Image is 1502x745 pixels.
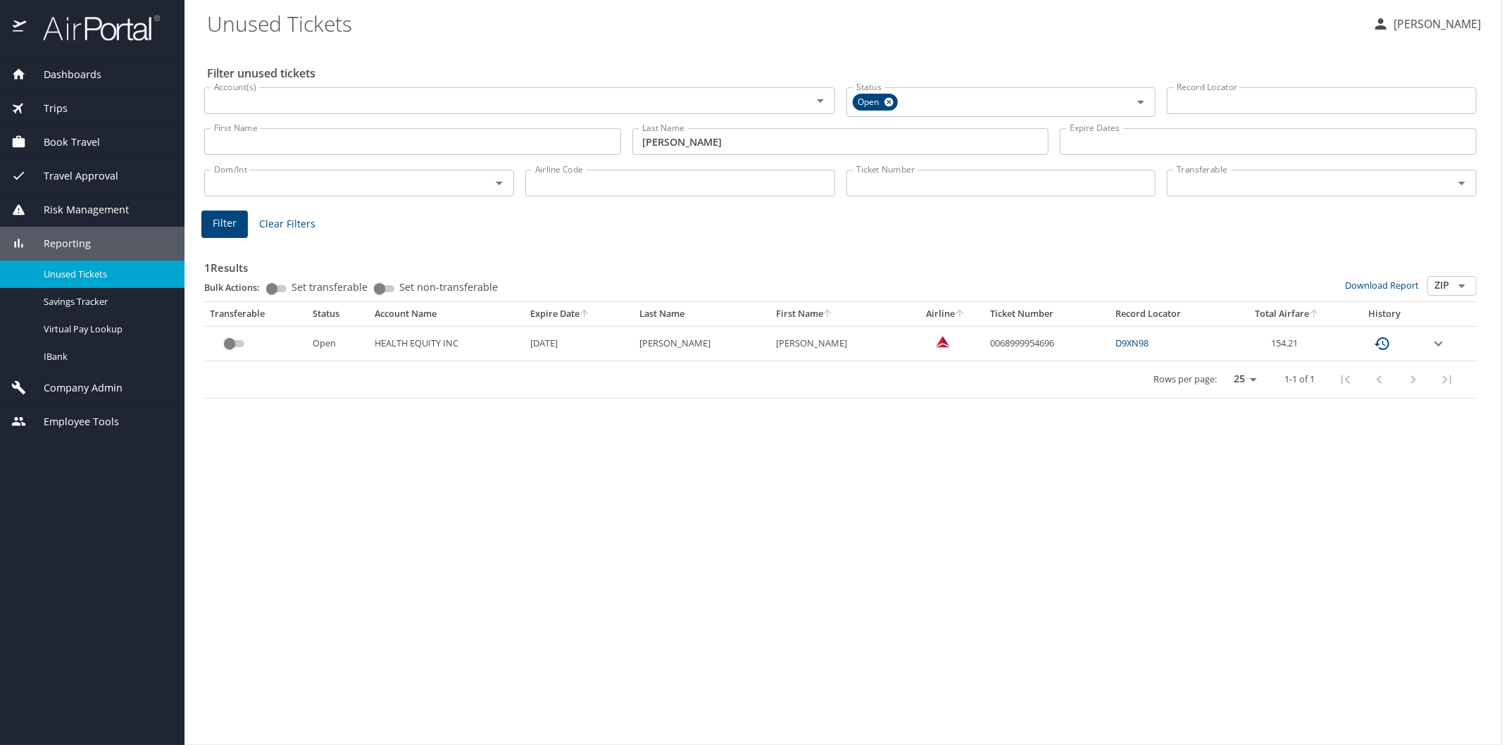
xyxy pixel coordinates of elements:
span: Book Travel [26,134,100,150]
th: Last Name [634,302,771,326]
button: Open [489,173,509,193]
a: Download Report [1345,279,1419,292]
span: Virtual Pay Lookup [44,323,168,336]
button: sort [1310,310,1320,319]
span: Employee Tools [26,414,119,430]
span: Trips [26,101,68,116]
button: Open [1452,173,1472,193]
span: Reporting [26,236,91,251]
span: IBank [44,350,168,363]
span: Clear Filters [259,215,315,233]
span: Dashboards [26,67,101,82]
button: expand row [1430,335,1447,352]
button: [PERSON_NAME] [1367,11,1487,37]
span: Company Admin [26,380,123,396]
td: 154.21 [1229,326,1346,361]
span: Savings Tracker [44,295,168,308]
a: D9XN98 [1115,337,1149,349]
button: Filter [201,211,248,238]
span: Set non-transferable [399,282,498,292]
th: First Name [770,302,907,326]
th: Record Locator [1110,302,1229,326]
th: Ticket Number [984,302,1110,326]
img: Delta Airlines [936,334,950,349]
img: icon-airportal.png [13,14,27,42]
select: rows per page [1222,369,1262,390]
td: HEALTH EQUITY INC [369,326,525,361]
button: sort [956,310,965,319]
th: Airline [907,302,984,326]
button: Clear Filters [254,211,321,237]
th: Total Airfare [1229,302,1346,326]
div: Open [853,94,898,111]
td: [PERSON_NAME] [634,326,771,361]
h3: 1 Results [204,251,1477,276]
td: 0068999954696 [984,326,1110,361]
th: Expire Date [525,302,634,326]
button: sort [823,310,833,319]
span: Risk Management [26,202,129,218]
td: [PERSON_NAME] [770,326,907,361]
p: [PERSON_NAME] [1389,15,1481,32]
p: Rows per page: [1153,375,1217,384]
span: Set transferable [292,282,368,292]
button: Open [811,91,830,111]
td: Open [307,326,369,361]
span: Open [853,95,888,110]
button: Open [1131,92,1151,112]
table: custom pagination table [204,302,1477,399]
th: Status [307,302,369,326]
button: Open [1452,276,1472,296]
img: airportal-logo.png [27,14,160,42]
p: Bulk Actions: [204,281,271,294]
div: Transferable [210,308,301,320]
p: 1-1 of 1 [1284,375,1315,384]
span: Unused Tickets [44,268,168,281]
span: Travel Approval [26,168,118,184]
h1: Unused Tickets [207,1,1361,45]
td: [DATE] [525,326,634,361]
button: sort [580,310,590,319]
h2: Filter unused tickets [207,62,1479,84]
span: Filter [213,215,237,232]
th: Account Name [369,302,525,326]
th: History [1346,302,1425,326]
